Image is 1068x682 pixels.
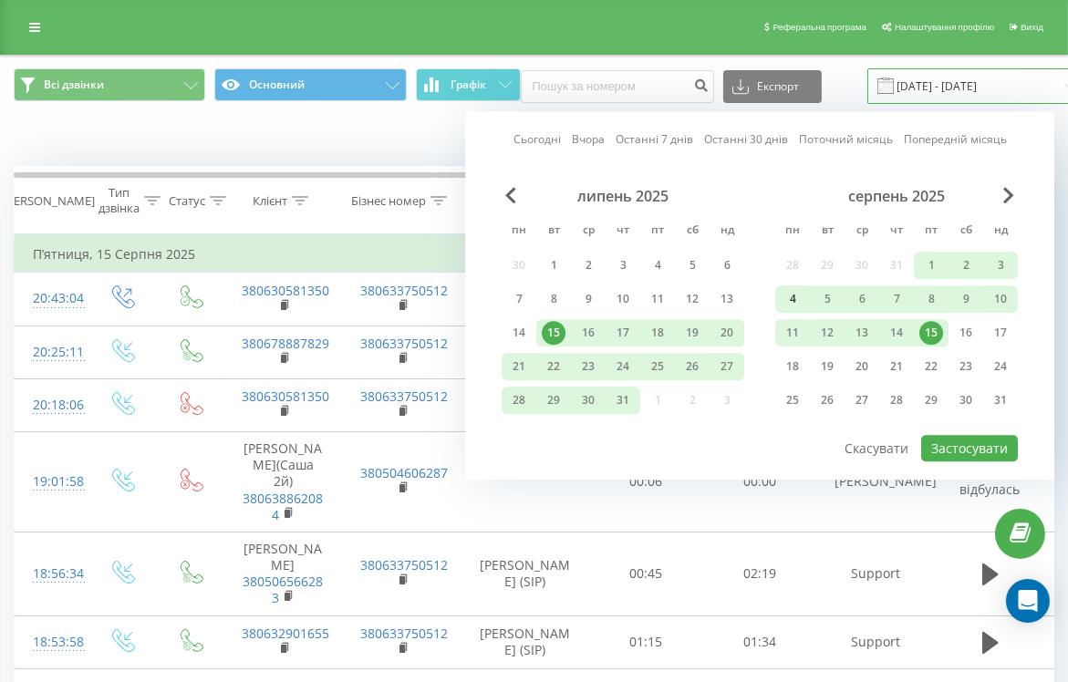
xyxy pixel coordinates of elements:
[44,77,104,92] span: Всі дзвінки
[33,387,69,423] div: 20:18:06
[703,615,817,668] td: 01:34
[781,287,804,311] div: 4
[502,285,536,313] div: пн 7 лип 2025 р.
[710,319,744,346] div: нд 20 лип 2025 р.
[817,532,936,615] td: Support
[848,218,876,245] abbr: середа
[772,22,866,32] span: Реферальна програма
[815,287,839,311] div: 5
[815,321,839,345] div: 12
[675,285,710,313] div: сб 12 лип 2025 р.
[542,321,565,345] div: 15
[775,353,810,380] div: пн 18 серп 2025 р.
[949,387,983,414] div: сб 30 серп 2025 р.
[611,355,635,378] div: 24
[949,319,983,346] div: сб 16 серп 2025 р.
[576,355,600,378] div: 23
[885,287,908,311] div: 7
[885,355,908,378] div: 21
[243,335,330,352] a: 380678887829
[611,253,635,277] div: 3
[536,319,571,346] div: вт 15 лип 2025 р.
[1003,187,1014,203] span: Next Month
[989,287,1012,311] div: 10
[243,282,330,299] a: 380630581350
[572,131,605,149] a: Вчора
[361,625,449,642] a: 380633750512
[461,615,589,668] td: [PERSON_NAME] (SIP)
[710,252,744,279] div: нд 6 лип 2025 р.
[914,252,949,279] div: пт 1 серп 2025 р.
[507,287,531,311] div: 7
[33,625,69,660] div: 18:53:58
[879,353,914,380] div: чт 21 серп 2025 р.
[33,464,69,500] div: 19:01:58
[14,68,205,101] button: Всі дзвінки
[536,353,571,380] div: вт 22 лип 2025 р.
[680,321,704,345] div: 19
[502,353,536,380] div: пн 21 лип 2025 р.
[715,355,739,378] div: 27
[810,319,845,346] div: вт 12 серп 2025 р.
[680,253,704,277] div: 5
[675,252,710,279] div: сб 5 лип 2025 р.
[775,319,810,346] div: пн 11 серп 2025 р.
[536,387,571,414] div: вт 29 лип 2025 р.
[611,321,635,345] div: 17
[954,355,978,378] div: 23
[576,321,600,345] div: 16
[646,287,669,311] div: 11
[815,355,839,378] div: 19
[224,431,343,532] td: [PERSON_NAME](Саша 2й)
[3,193,95,209] div: [PERSON_NAME]
[885,321,908,345] div: 14
[954,388,978,412] div: 30
[243,625,330,642] a: 380632901655
[361,387,449,405] a: 380633750512
[885,388,908,412] div: 28
[571,252,606,279] div: ср 2 лип 2025 р.
[723,70,822,103] button: Експорт
[779,218,806,245] abbr: понеділок
[1006,579,1050,623] div: Open Intercom Messenger
[799,131,893,149] a: Поточний місяць
[781,355,804,378] div: 18
[99,185,140,216] div: Тип дзвінка
[919,287,943,311] div: 8
[949,285,983,313] div: сб 9 серп 2025 р.
[919,321,943,345] div: 15
[850,355,874,378] div: 20
[810,353,845,380] div: вт 19 серп 2025 р.
[954,253,978,277] div: 2
[502,187,744,205] div: липень 2025
[646,321,669,345] div: 18
[919,253,943,277] div: 1
[606,252,640,279] div: чт 3 лип 2025 р.
[361,282,449,299] a: 380633750512
[918,218,945,245] abbr: п’ятниця
[914,387,949,414] div: пт 29 серп 2025 р.
[781,388,804,412] div: 25
[952,218,980,245] abbr: субота
[640,319,675,346] div: пт 18 лип 2025 р.
[983,252,1018,279] div: нд 3 серп 2025 р.
[542,355,565,378] div: 22
[680,355,704,378] div: 26
[536,252,571,279] div: вт 1 лип 2025 р.
[850,287,874,311] div: 6
[33,335,69,370] div: 20:25:11
[949,252,983,279] div: сб 2 серп 2025 р.
[507,355,531,378] div: 21
[989,321,1012,345] div: 17
[640,252,675,279] div: пт 4 лип 2025 р.
[361,464,449,481] a: 380504606287
[850,388,874,412] div: 27
[715,253,739,277] div: 6
[810,387,845,414] div: вт 26 серп 2025 р.
[1021,22,1043,32] span: Вихід
[616,131,693,149] a: Останні 7 днів
[611,388,635,412] div: 31
[606,353,640,380] div: чт 24 лип 2025 р.
[775,187,1018,205] div: серпень 2025
[879,319,914,346] div: чт 14 серп 2025 р.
